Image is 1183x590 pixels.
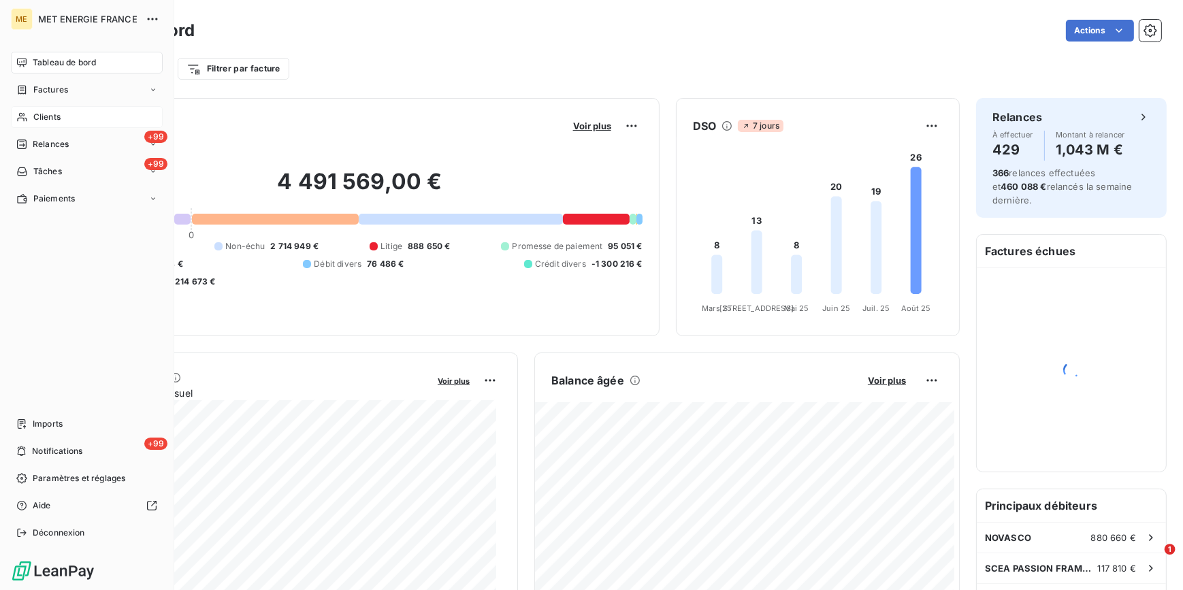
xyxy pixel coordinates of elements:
[608,240,642,252] span: 95 051 €
[144,131,167,143] span: +99
[11,495,163,517] a: Aide
[822,304,850,313] tspan: Juin 25
[11,52,163,73] a: Tableau de bord
[569,120,615,132] button: Voir plus
[992,167,1009,178] span: 366
[33,111,61,123] span: Clients
[1137,544,1169,576] iframe: Intercom live chat
[32,445,82,457] span: Notifications
[1066,20,1134,42] button: Actions
[33,193,75,205] span: Paiements
[992,131,1033,139] span: À effectuer
[33,165,62,178] span: Tâches
[868,375,906,386] span: Voir plus
[178,58,289,80] button: Filtrer par facture
[77,168,643,209] h2: 4 491 569,00 €
[1056,131,1125,139] span: Montant à relancer
[738,120,783,132] span: 7 jours
[434,374,474,387] button: Voir plus
[977,235,1166,267] h6: Factures échues
[591,258,643,270] span: -1 300 216 €
[11,79,163,101] a: Factures
[985,532,1031,543] span: NOVASCO
[512,240,602,252] span: Promesse de paiement
[11,106,163,128] a: Clients
[551,372,624,389] h6: Balance âgée
[144,158,167,170] span: +99
[33,472,125,485] span: Paramètres et réglages
[719,304,793,313] tspan: [STREET_ADDRESS]
[1056,139,1125,161] h4: 1,043 M €
[438,376,470,386] span: Voir plus
[1091,532,1136,543] span: 880 660 €
[783,304,809,313] tspan: Mai 25
[11,413,163,435] a: Imports
[367,258,404,270] span: 76 486 €
[189,229,194,240] span: 0
[1165,544,1176,555] span: 1
[225,240,265,252] span: Non-échu
[977,489,1166,522] h6: Principaux débiteurs
[693,118,716,134] h6: DSO
[38,14,137,24] span: MET ENERGIE FRANCE
[573,120,611,131] span: Voir plus
[535,258,586,270] span: Crédit divers
[985,563,1098,574] span: SCEA PASSION FRAMBOISES
[33,418,63,430] span: Imports
[992,109,1042,125] h6: Relances
[380,240,402,252] span: Litige
[11,468,163,489] a: Paramètres et réglages
[1001,181,1046,192] span: 460 088 €
[33,56,96,69] span: Tableau de bord
[270,240,319,252] span: 2 714 949 €
[314,258,361,270] span: Débit divers
[992,139,1033,161] h4: 429
[11,161,163,182] a: +99Tâches
[171,276,216,288] span: -214 673 €
[11,560,95,582] img: Logo LeanPay
[702,304,732,313] tspan: Mars 25
[11,188,163,210] a: Paiements
[992,167,1133,206] span: relances effectuées et relancés la semaine dernière.
[1098,563,1136,574] span: 117 810 €
[864,374,910,387] button: Voir plus
[33,499,51,512] span: Aide
[11,8,33,30] div: ME
[11,133,163,155] a: +99Relances
[33,138,69,150] span: Relances
[408,240,450,252] span: 888 650 €
[144,438,167,450] span: +99
[33,84,68,96] span: Factures
[77,386,428,400] span: Chiffre d'affaires mensuel
[862,304,890,313] tspan: Juil. 25
[901,304,930,313] tspan: Août 25
[33,527,85,539] span: Déconnexion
